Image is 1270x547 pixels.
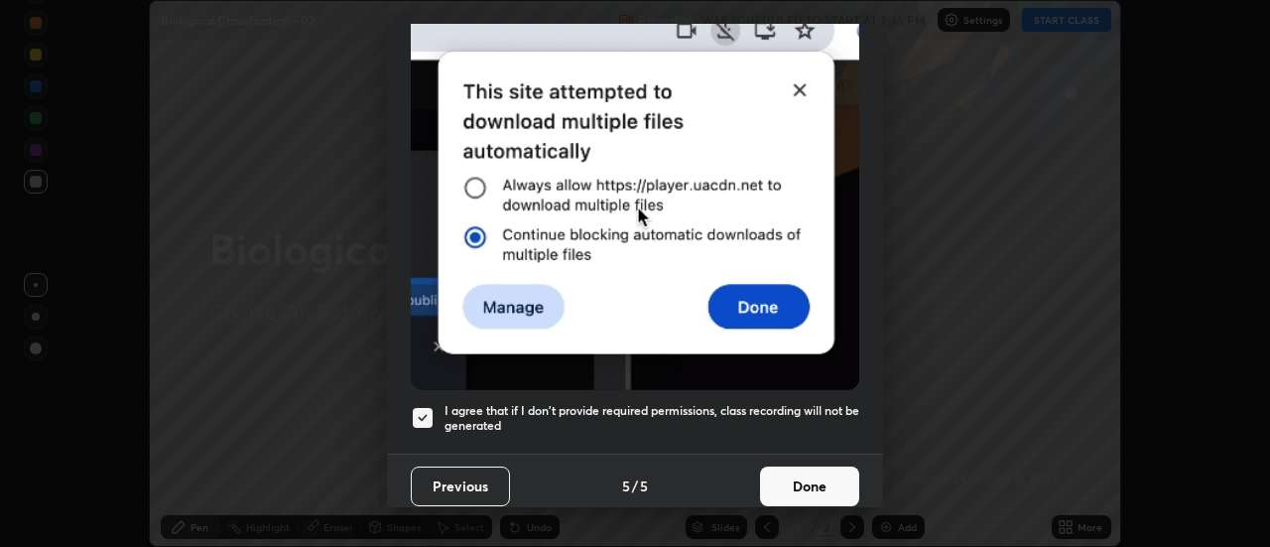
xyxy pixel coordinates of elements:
h4: 5 [640,476,648,496]
button: Done [760,467,859,506]
h4: 5 [622,476,630,496]
button: Previous [411,467,510,506]
h5: I agree that if I don't provide required permissions, class recording will not be generated [444,403,859,434]
h4: / [632,476,638,496]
